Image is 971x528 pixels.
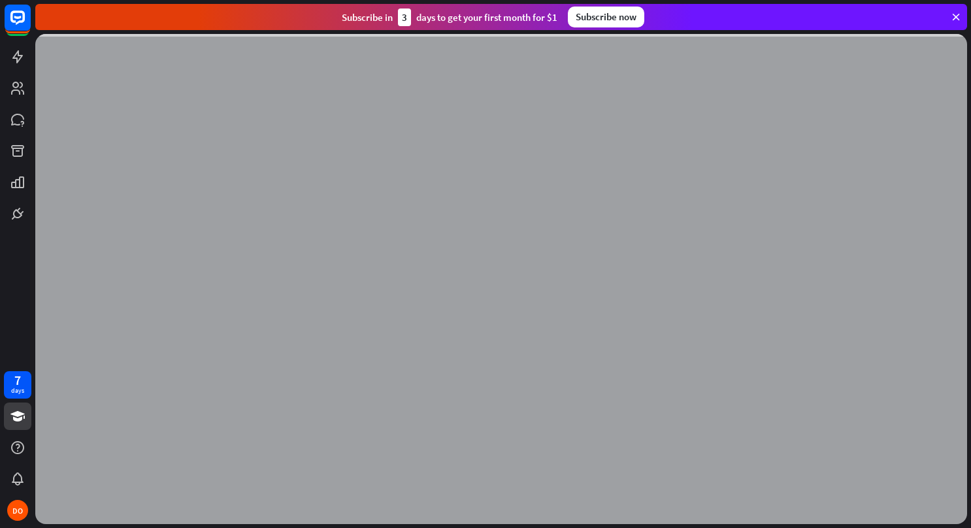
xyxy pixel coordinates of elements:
[4,371,31,399] a: 7 days
[568,7,644,27] div: Subscribe now
[342,8,557,26] div: Subscribe in days to get your first month for $1
[11,386,24,395] div: days
[14,374,21,386] div: 7
[398,8,411,26] div: 3
[7,500,28,521] div: DO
